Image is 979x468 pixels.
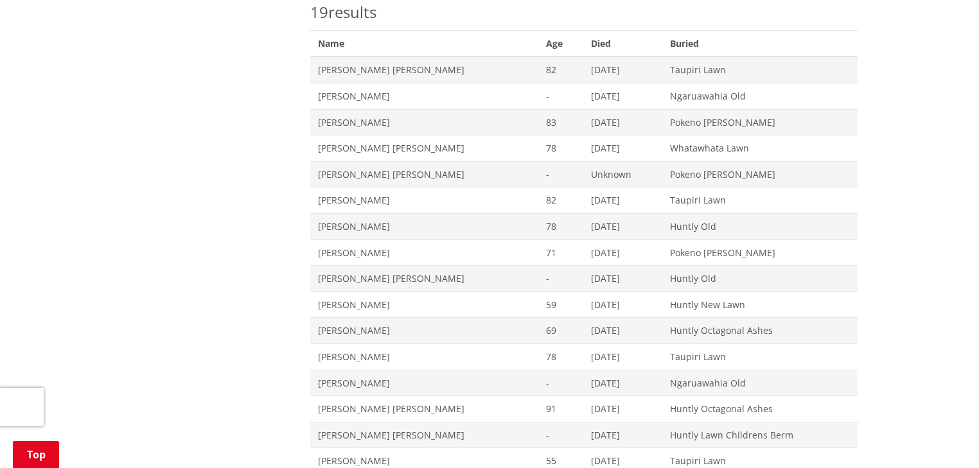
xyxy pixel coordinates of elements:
a: [PERSON_NAME] 69 [DATE] Huntly Octagonal Ashes [310,318,858,344]
span: - [546,168,576,181]
a: [PERSON_NAME] 78 [DATE] Taupiri Lawn [310,343,858,370]
p: results [310,1,858,24]
a: [PERSON_NAME] 59 [DATE] Huntly New Lawn [310,291,858,318]
span: [PERSON_NAME] [PERSON_NAME] [318,142,531,155]
span: Huntly Octagonal Ashes [670,403,850,415]
span: [PERSON_NAME] [318,116,531,129]
span: [PERSON_NAME] [318,377,531,390]
span: Huntly Old [670,220,850,233]
span: [DATE] [591,220,655,233]
span: [PERSON_NAME] [PERSON_NAME] [318,429,531,442]
span: [PERSON_NAME] [318,220,531,233]
span: [DATE] [591,377,655,390]
span: [PERSON_NAME] [PERSON_NAME] [318,64,531,76]
span: Whatawhata Lawn [670,142,850,155]
span: [DATE] [591,351,655,363]
span: Pokeno [PERSON_NAME] [670,247,850,259]
span: [DATE] [591,90,655,103]
a: [PERSON_NAME] 82 [DATE] Taupiri Lawn [310,187,858,214]
span: 69 [546,324,576,337]
span: 83 [546,116,576,129]
span: 59 [546,299,576,311]
span: [DATE] [591,324,655,337]
span: [DATE] [591,64,655,76]
a: [PERSON_NAME] - [DATE] Ngaruawahia Old [310,83,858,109]
a: [PERSON_NAME] 71 [DATE] Pokeno [PERSON_NAME] [310,239,858,266]
span: [DATE] [591,272,655,285]
a: Top [13,441,59,468]
span: [PERSON_NAME] [318,90,531,103]
span: Pokeno [PERSON_NAME] [670,116,850,129]
span: Ngaruawahia Old [670,377,850,390]
span: [PERSON_NAME] [318,247,531,259]
a: [PERSON_NAME] 78 [DATE] Huntly Old [310,213,858,239]
span: - [546,377,576,390]
span: 55 [546,455,576,467]
span: Buried [662,30,858,56]
span: Huntly New Lawn [670,299,850,311]
span: [PERSON_NAME] [PERSON_NAME] [318,168,531,181]
span: [PERSON_NAME] [318,455,531,467]
a: [PERSON_NAME] [PERSON_NAME] 78 [DATE] Whatawhata Lawn [310,135,858,162]
span: [PERSON_NAME] [318,351,531,363]
span: 82 [546,64,576,76]
span: Pokeno [PERSON_NAME] [670,168,850,181]
span: Unknown [591,168,655,181]
span: 82 [546,194,576,207]
span: Ngaruawahia Old [670,90,850,103]
span: Taupiri Lawn [670,194,850,207]
span: 78 [546,142,576,155]
span: Died [583,30,662,56]
span: 78 [546,351,576,363]
span: [DATE] [591,455,655,467]
span: [DATE] [591,429,655,442]
a: [PERSON_NAME] [PERSON_NAME] 91 [DATE] Huntly Octagonal Ashes [310,396,858,422]
span: Taupiri Lawn [670,64,850,76]
a: [PERSON_NAME] [PERSON_NAME] - [DATE] Huntly Lawn Childrens Berm [310,422,858,448]
a: [PERSON_NAME] - [DATE] Ngaruawahia Old [310,370,858,396]
span: [DATE] [591,403,655,415]
span: [DATE] [591,299,655,311]
span: Taupiri Lawn [670,351,850,363]
span: - [546,90,576,103]
span: [PERSON_NAME] [318,194,531,207]
span: 91 [546,403,576,415]
span: [DATE] [591,142,655,155]
a: [PERSON_NAME] [PERSON_NAME] 82 [DATE] Taupiri Lawn [310,56,858,83]
span: Name [310,30,538,56]
span: Age [538,30,583,56]
span: [PERSON_NAME] [PERSON_NAME] [318,272,531,285]
span: Huntly Old [670,272,850,285]
span: [DATE] [591,194,655,207]
span: [PERSON_NAME] [318,299,531,311]
a: [PERSON_NAME] [PERSON_NAME] - [DATE] Huntly Old [310,266,858,292]
span: 71 [546,247,576,259]
span: Taupiri Lawn [670,455,850,467]
span: [DATE] [591,116,655,129]
span: [PERSON_NAME] [318,324,531,337]
span: [DATE] [591,247,655,259]
span: Huntly Lawn Childrens Berm [670,429,850,442]
span: Huntly Octagonal Ashes [670,324,850,337]
a: [PERSON_NAME] [PERSON_NAME] - Unknown Pokeno [PERSON_NAME] [310,161,858,187]
a: [PERSON_NAME] 83 [DATE] Pokeno [PERSON_NAME] [310,109,858,135]
span: - [546,429,576,442]
span: 19 [310,1,328,22]
span: [PERSON_NAME] [PERSON_NAME] [318,403,531,415]
span: 78 [546,220,576,233]
span: - [546,272,576,285]
iframe: Messenger Launcher [920,414,966,460]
